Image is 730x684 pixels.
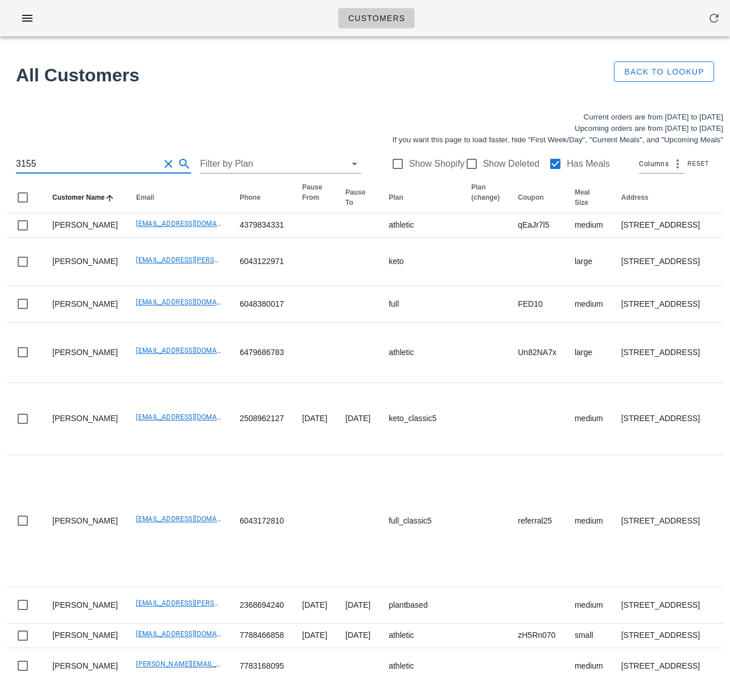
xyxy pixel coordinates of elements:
a: [EMAIL_ADDRESS][DOMAIN_NAME] [136,630,249,638]
th: Plan (change): Not sorted. Activate to sort ascending. [462,182,509,213]
th: Plan: Not sorted. Activate to sort ascending. [380,182,462,213]
td: athletic [380,624,462,648]
span: Plan (change) [471,183,500,201]
td: [DATE] [293,587,336,624]
td: [DATE] [336,624,380,648]
span: Pause To [345,188,365,207]
td: [STREET_ADDRESS] [612,624,716,648]
td: keto_classic5 [380,383,462,455]
td: [DATE] [336,383,380,455]
td: large [566,323,612,383]
td: zH5Rn070 [509,624,566,648]
td: athletic [380,213,462,238]
td: medium [566,213,612,238]
td: [STREET_ADDRESS] [612,587,716,624]
span: Email [136,193,154,201]
td: 2368694240 [230,587,293,624]
button: Back to Lookup [614,61,714,82]
td: 6048380017 [230,286,293,323]
a: [PERSON_NAME][EMAIL_ADDRESS][PERSON_NAME][DOMAIN_NAME] [136,660,359,668]
td: [STREET_ADDRESS] [612,455,716,587]
td: [PERSON_NAME] [43,455,127,587]
a: Customers [338,8,415,28]
td: referral25 [509,455,566,587]
span: Plan [389,193,403,201]
a: [EMAIL_ADDRESS][PERSON_NAME][DOMAIN_NAME] [136,256,304,264]
td: Un82NA7x [509,323,566,383]
td: [PERSON_NAME] [43,624,127,648]
td: keto [380,238,462,286]
span: Back to Lookup [624,67,704,76]
span: Pause From [302,183,322,201]
button: Reset [684,158,714,170]
span: Address [621,193,649,201]
td: [PERSON_NAME] [43,286,127,323]
label: Show Deleted [483,158,540,170]
td: full [380,286,462,323]
div: Columns [639,155,684,173]
td: [DATE] [293,383,336,455]
td: [STREET_ADDRESS] [612,323,716,383]
td: small [566,624,612,648]
td: medium [566,455,612,587]
span: Phone [240,193,261,201]
td: 6479686783 [230,323,293,383]
span: Reset [687,160,709,167]
td: [STREET_ADDRESS] [612,238,716,286]
td: medium [566,286,612,323]
span: Columns [639,158,669,170]
td: [PERSON_NAME] [43,213,127,238]
td: 4379834331 [230,213,293,238]
td: [STREET_ADDRESS] [612,213,716,238]
button: Clear Search for customer [162,157,175,171]
td: FED10 [509,286,566,323]
td: [STREET_ADDRESS] [612,383,716,455]
td: medium [566,383,612,455]
label: Has Meals [567,158,610,170]
a: [EMAIL_ADDRESS][DOMAIN_NAME] [136,347,249,355]
td: full_classic5 [380,455,462,587]
a: [EMAIL_ADDRESS][DOMAIN_NAME] [136,220,249,228]
span: Coupon [518,193,543,201]
th: Email: Not sorted. Activate to sort ascending. [127,182,230,213]
td: 7788466858 [230,624,293,648]
td: 6043122971 [230,238,293,286]
td: qEaJr7l5 [509,213,566,238]
a: [EMAIL_ADDRESS][PERSON_NAME][DOMAIN_NAME] [136,599,304,607]
th: Address: Not sorted. Activate to sort ascending. [612,182,716,213]
a: [EMAIL_ADDRESS][DOMAIN_NAME] [136,515,249,523]
td: large [566,238,612,286]
th: Coupon: Not sorted. Activate to sort ascending. [509,182,566,213]
td: [PERSON_NAME] [43,587,127,624]
a: [EMAIL_ADDRESS][DOMAIN_NAME] [136,298,249,306]
th: Customer Name: Sorted ascending. Activate to sort descending. [43,182,127,213]
th: Meal Size: Not sorted. Activate to sort ascending. [566,182,612,213]
td: 2508962127 [230,383,293,455]
td: [DATE] [336,587,380,624]
span: Customers [348,14,406,23]
td: athletic [380,323,462,383]
td: medium [566,587,612,624]
h1: All Customers [16,61,596,89]
td: plantbased [380,587,462,624]
span: Meal Size [575,188,590,207]
label: Show Shopify [409,158,465,170]
div: Filter by Plan [200,155,362,173]
td: [PERSON_NAME] [43,238,127,286]
td: [DATE] [293,624,336,648]
td: [STREET_ADDRESS] [612,286,716,323]
th: Pause To: Not sorted. Activate to sort ascending. [336,182,380,213]
th: Phone: Not sorted. Activate to sort ascending. [230,182,293,213]
td: [PERSON_NAME] [43,383,127,455]
a: [EMAIL_ADDRESS][DOMAIN_NAME] [136,413,249,421]
td: [PERSON_NAME] [43,323,127,383]
span: Customer Name [52,193,105,201]
td: 6043172810 [230,455,293,587]
th: Pause From: Not sorted. Activate to sort ascending. [293,182,336,213]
